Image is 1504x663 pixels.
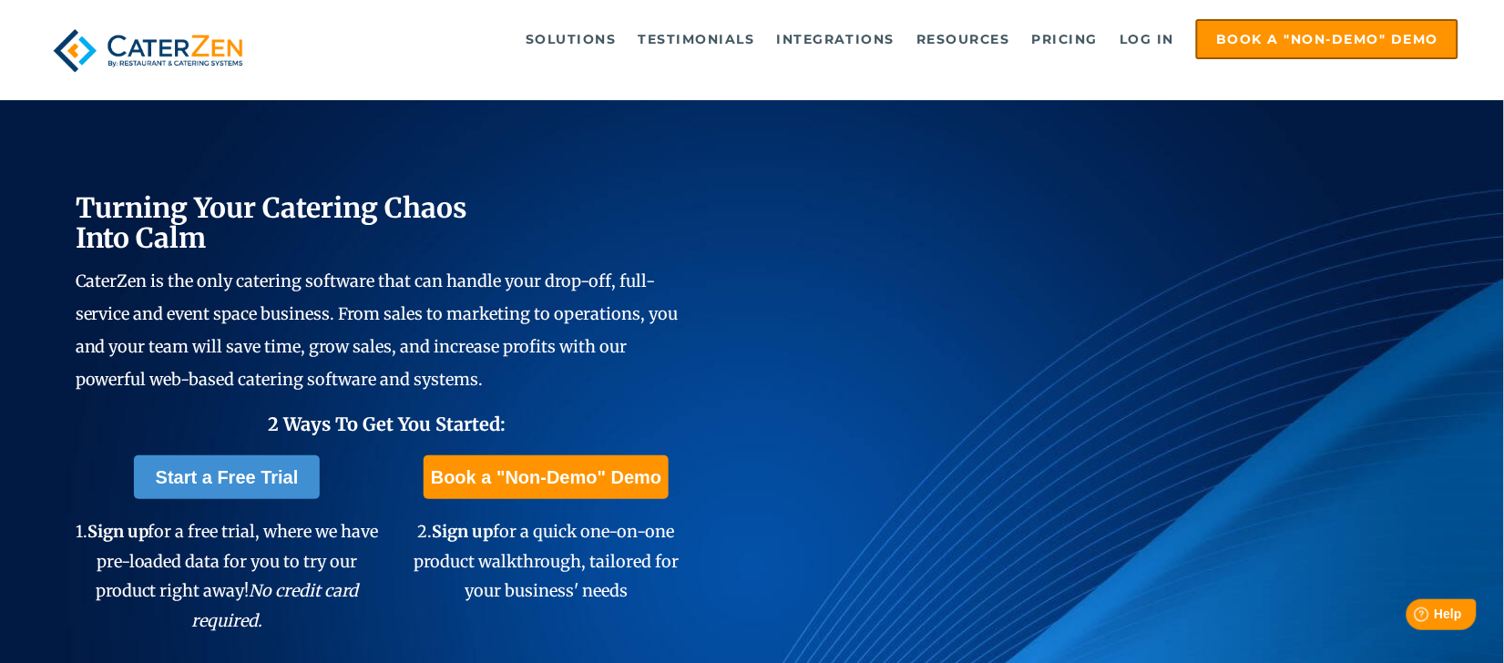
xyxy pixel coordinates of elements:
[424,455,669,499] a: Book a "Non-Demo" Demo
[76,521,379,630] span: 1. for a free trial, where we have pre-loaded data for you to try our product right away!
[76,270,679,390] span: CaterZen is the only catering software that can handle your drop-off, full-service and event spac...
[433,521,494,542] span: Sign up
[1196,19,1458,59] a: Book a "Non-Demo" Demo
[191,580,359,630] em: No credit card required.
[87,521,148,542] span: Sign up
[767,21,904,57] a: Integrations
[76,190,468,255] span: Turning Your Catering Chaos Into Calm
[1110,21,1183,57] a: Log in
[414,521,679,601] span: 2. for a quick one-on-one product walkthrough, tailored for your business' needs
[1342,592,1484,643] iframe: Help widget launcher
[1023,21,1108,57] a: Pricing
[268,413,506,435] span: 2 Ways To Get You Started:
[517,21,626,57] a: Solutions
[287,19,1459,59] div: Navigation Menu
[907,21,1019,57] a: Resources
[134,455,321,499] a: Start a Free Trial
[629,21,763,57] a: Testimonials
[46,19,251,82] img: caterzen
